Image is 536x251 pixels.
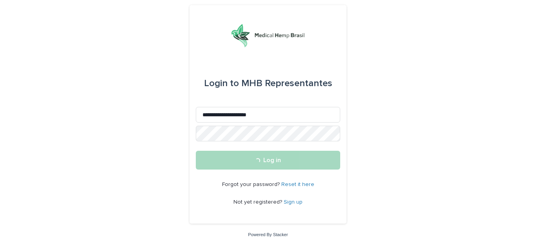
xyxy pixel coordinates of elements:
a: Reset it here [281,182,314,187]
span: Login to [204,79,239,88]
a: Powered By Stacker [248,232,288,237]
a: Sign up [284,199,303,205]
span: Log in [263,157,281,163]
div: MHB Representantes [204,72,332,94]
span: Not yet registered? [233,199,284,205]
button: Log in [196,151,340,170]
img: 4UqDjhnrSSm1yqNhTQ7x [232,24,304,47]
span: Forgot your password? [222,182,281,187]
